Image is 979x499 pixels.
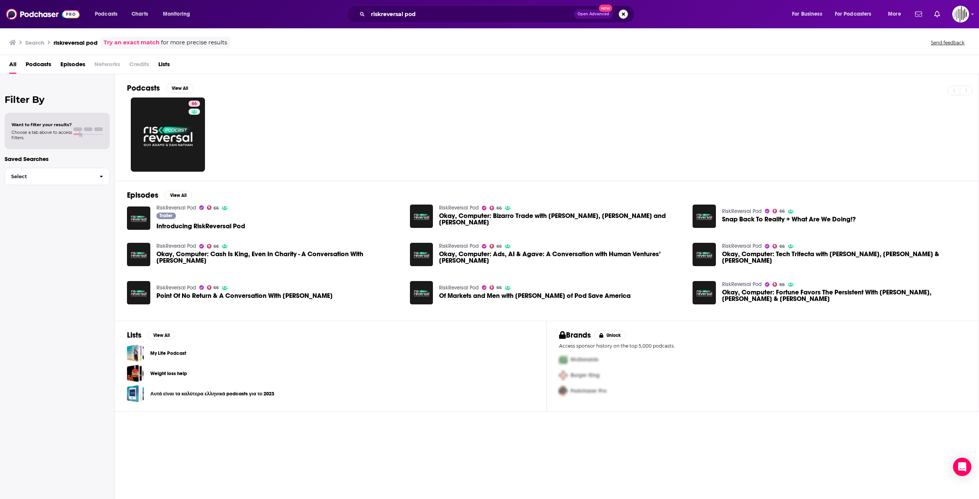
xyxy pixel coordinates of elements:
a: Lists [158,58,170,74]
img: Third Pro Logo [556,383,571,399]
a: Okay, Computer: Fortune Favors The Persistent With Deirdre Bosa, Meltem Demirors & Trevor Marshall [722,289,966,302]
span: Choose a tab above to access filters. [11,130,72,140]
img: Okay, Computer: Cash Is King, Even In Charity - A Conversation With Jake Wood [127,243,150,266]
a: Αυτά είναι τα καλύτερα ελληνικά podcasts για το 2023 [127,385,144,402]
span: 66 [213,286,219,289]
span: Credits [129,58,149,74]
a: Introducing RiskReversal Pod [156,223,245,229]
span: Want to filter your results? [11,122,72,127]
span: Podchaser Pro [571,388,607,394]
span: 66 [213,206,219,210]
span: Monitoring [163,9,190,20]
button: open menu [89,8,127,20]
a: 66 [489,285,502,290]
a: Episodes [60,58,85,74]
h2: Brands [559,330,591,340]
a: Charts [127,8,153,20]
a: EpisodesView All [127,190,192,200]
span: for more precise results [161,38,227,47]
button: Send feedback [929,39,967,46]
img: Podchaser - Follow, Share and Rate Podcasts [6,7,80,21]
span: Okay, Computer: Fortune Favors The Persistent With [PERSON_NAME], [PERSON_NAME] & [PERSON_NAME] [722,289,966,302]
p: Saved Searches [5,155,110,163]
a: 66 [131,98,205,172]
img: Of Markets and Men with Tommy Vietor of Pod Save America [410,281,433,304]
a: My Life Podcast [150,349,186,358]
a: 66 [189,101,200,107]
button: open menu [883,8,911,20]
span: Point Of No Return & A Conversation With [PERSON_NAME] [156,293,333,299]
span: 66 [779,245,785,248]
button: Open AdvancedNew [574,10,613,19]
h2: Podcasts [127,83,160,93]
img: Point Of No Return & A Conversation With Tom Lee [127,281,150,304]
img: First Pro Logo [556,352,571,367]
span: Okay, Computer: Ads, AI & Agave: A Conversation with Human Ventures’ [PERSON_NAME] [439,251,683,264]
a: My Life Podcast [127,345,144,362]
span: More [888,9,901,20]
span: For Podcasters [835,9,872,20]
h2: Episodes [127,190,158,200]
img: Introducing RiskReversal Pod [127,206,150,230]
a: Of Markets and Men with Tommy Vietor of Pod Save America [439,293,631,299]
a: Snap Back To Reality + What Are We Doing!? [722,216,856,223]
a: Point Of No Return & A Conversation With Tom Lee [156,293,333,299]
a: ListsView All [127,330,175,340]
a: All [9,58,16,74]
a: Okay, Computer: Fortune Favors The Persistent With Deirdre Bosa, Meltem Demirors & Trevor Marshall [693,281,716,304]
a: Show notifications dropdown [912,8,925,21]
img: Okay, Computer: Bizarro Trade with Dan Ives, Deirdre Bosa and David Steinberg [410,205,433,228]
a: 66 [772,209,785,213]
img: User Profile [952,6,969,23]
a: 66 [207,285,219,290]
a: 66 [489,206,502,210]
button: open menu [830,8,883,20]
a: 66 [207,205,219,210]
span: McDonalds [571,356,598,363]
a: Okay, Computer: Cash Is King, Even In Charity - A Conversation With Jake Wood [156,251,401,264]
a: 66 [772,282,785,287]
a: PodcastsView All [127,83,194,93]
span: 66 [496,245,502,248]
a: Try an exact match [104,38,159,47]
span: Charts [132,9,148,20]
a: RiskReversal Pod [156,284,196,291]
a: Okay, Computer: Ads, AI & Agave: A Conversation with Human Ventures’ Joe Marchese [410,243,433,266]
img: Okay, Computer: Tech Trifecta with Deirdre Bosa, Rick Heitzmann & Gene Munster [693,243,716,266]
span: 66 [496,206,502,210]
span: Okay, Computer: Cash Is King, Even In Charity - A Conversation With [PERSON_NAME] [156,251,401,264]
span: For Business [792,9,822,20]
a: RiskReversal Pod [722,281,762,288]
span: Trailer [159,213,172,218]
img: Snap Back To Reality + What Are We Doing!? [693,205,716,228]
span: 66 [779,210,785,213]
span: Okay, Computer: Tech Trifecta with [PERSON_NAME], [PERSON_NAME] & [PERSON_NAME] [722,251,966,264]
button: Unlock [594,331,626,340]
h2: Lists [127,330,141,340]
span: Okay, Computer: Bizarro Trade with [PERSON_NAME], [PERSON_NAME] and [PERSON_NAME] [439,213,683,226]
div: Open Intercom Messenger [953,458,971,476]
a: 66 [772,244,785,249]
span: Of Markets and Men with [PERSON_NAME] of Pod Save America [439,293,631,299]
a: RiskReversal Pod [439,284,479,291]
a: Αυτά είναι τα καλύτερα ελληνικά podcasts για το 2023 [150,390,274,398]
a: RiskReversal Pod [722,208,762,215]
button: Select [5,168,110,185]
button: Show profile menu [952,6,969,23]
a: Weight loss help [127,365,144,382]
button: View All [164,191,192,200]
a: RiskReversal Pod [722,243,762,249]
a: Podcasts [26,58,51,74]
